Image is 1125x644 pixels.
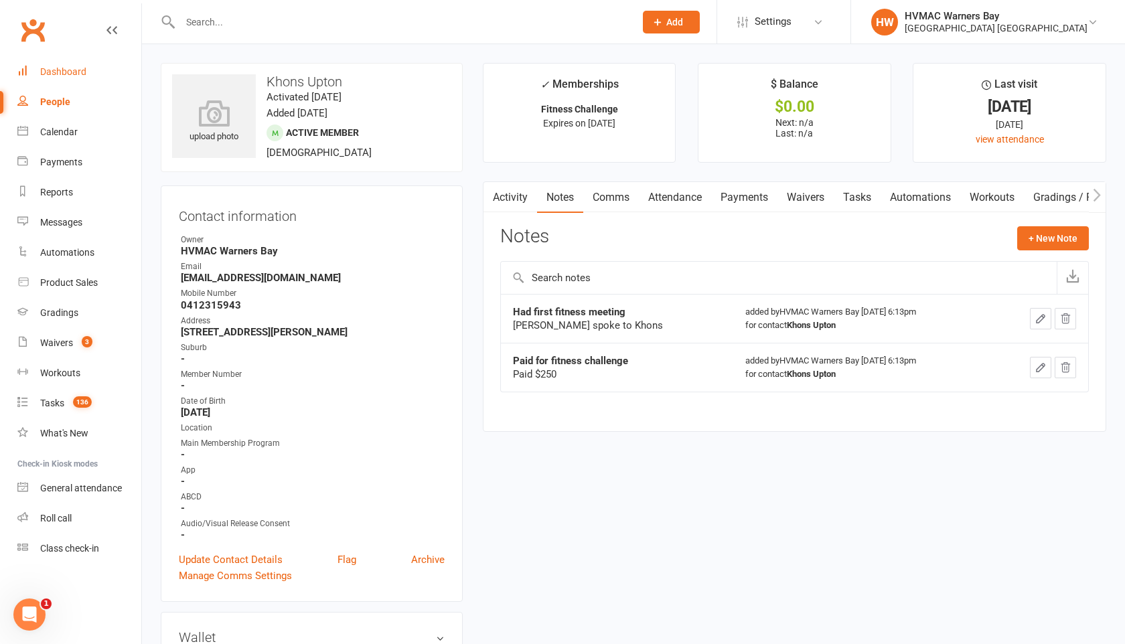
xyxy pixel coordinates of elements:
[501,262,1057,294] input: Search notes
[540,76,619,100] div: Memberships
[976,134,1044,145] a: view attendance
[17,534,141,564] a: Class kiosk mode
[181,491,445,503] div: ABCD
[666,17,683,27] span: Add
[181,326,445,338] strong: [STREET_ADDRESS][PERSON_NAME]
[643,11,700,33] button: Add
[181,287,445,300] div: Mobile Number
[181,449,445,461] strong: -
[40,247,94,258] div: Automations
[17,503,141,534] a: Roll call
[181,260,445,273] div: Email
[181,395,445,408] div: Date of Birth
[17,57,141,87] a: Dashboard
[181,380,445,392] strong: -
[181,299,445,311] strong: 0412315943
[40,543,99,554] div: Class check-in
[13,598,46,631] iframe: Intercom live chat
[181,502,445,514] strong: -
[181,475,445,487] strong: -
[513,368,722,381] div: Paid $250
[181,272,445,284] strong: [EMAIL_ADDRESS][DOMAIN_NAME]
[181,464,445,477] div: App
[179,204,445,224] h3: Contact information
[17,358,141,388] a: Workouts
[16,13,50,47] a: Clubworx
[411,552,445,568] a: Archive
[40,96,70,107] div: People
[267,91,342,103] time: Activated [DATE]
[17,388,141,418] a: Tasks 136
[82,336,92,347] span: 3
[500,226,549,250] h3: Notes
[787,320,836,330] strong: Khons Upton
[17,298,141,328] a: Gradings
[181,368,445,381] div: Member Number
[787,369,836,379] strong: Khons Upton
[172,74,451,89] h3: Khons Upton
[73,396,92,408] span: 136
[17,328,141,358] a: Waivers 3
[871,9,898,35] div: HW
[537,182,583,213] a: Notes
[176,13,625,31] input: Search...
[17,238,141,268] a: Automations
[17,87,141,117] a: People
[1017,226,1089,250] button: + New Note
[17,208,141,238] a: Messages
[40,307,78,318] div: Gradings
[583,182,639,213] a: Comms
[834,182,881,213] a: Tasks
[337,552,356,568] a: Flag
[905,10,1087,22] div: HVMAC Warners Bay
[711,182,777,213] a: Payments
[745,354,982,381] div: added by HVMAC Warners Bay [DATE] 6:13pm
[181,437,445,450] div: Main Membership Program
[181,406,445,418] strong: [DATE]
[40,368,80,378] div: Workouts
[40,217,82,228] div: Messages
[181,529,445,541] strong: -
[40,127,78,137] div: Calendar
[982,76,1037,100] div: Last visit
[513,306,625,318] strong: Had first fitness meeting
[17,177,141,208] a: Reports
[745,368,982,381] div: for contact
[40,398,64,408] div: Tasks
[905,22,1087,34] div: [GEOGRAPHIC_DATA] [GEOGRAPHIC_DATA]
[17,473,141,503] a: General attendance kiosk mode
[925,117,1094,132] div: [DATE]
[17,418,141,449] a: What's New
[483,182,537,213] a: Activity
[40,66,86,77] div: Dashboard
[181,315,445,327] div: Address
[181,341,445,354] div: Suburb
[17,268,141,298] a: Product Sales
[541,104,618,114] strong: Fitness Challenge
[771,76,818,100] div: $ Balance
[172,100,256,144] div: upload photo
[40,157,82,167] div: Payments
[513,355,628,367] strong: Paid for fitness challenge
[881,182,960,213] a: Automations
[710,100,879,114] div: $0.00
[17,147,141,177] a: Payments
[179,552,283,568] a: Update Contact Details
[17,117,141,147] a: Calendar
[40,483,122,493] div: General attendance
[540,78,549,91] i: ✓
[181,234,445,246] div: Owner
[267,147,372,159] span: [DEMOGRAPHIC_DATA]
[745,319,982,332] div: for contact
[40,277,98,288] div: Product Sales
[41,598,52,609] span: 1
[639,182,711,213] a: Attendance
[925,100,1094,114] div: [DATE]
[40,187,73,197] div: Reports
[267,107,327,119] time: Added [DATE]
[40,337,73,348] div: Waivers
[181,422,445,434] div: Location
[777,182,834,213] a: Waivers
[755,7,792,37] span: Settings
[745,305,982,332] div: added by HVMAC Warners Bay [DATE] 6:13pm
